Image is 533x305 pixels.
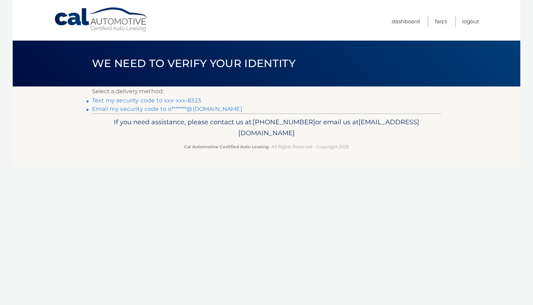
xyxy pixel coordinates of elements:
[92,86,441,96] p: Select a delivery method:
[92,97,201,104] a: Text my security code to xxx-xxx-8323
[97,143,436,150] p: - All Rights Reserved - Copyright 2025
[97,116,436,139] p: If you need assistance, please contact us at: or email us at
[54,7,149,32] a: Cal Automotive
[435,16,447,27] a: FAQ's
[253,118,315,126] span: [PHONE_NUMBER]
[392,16,420,27] a: Dashboard
[462,16,479,27] a: Logout
[184,144,269,149] strong: Cal Automotive Certified Auto Leasing
[92,57,295,70] span: We need to verify your identity
[92,106,242,112] a: Email my security code to o*******@[DOMAIN_NAME]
